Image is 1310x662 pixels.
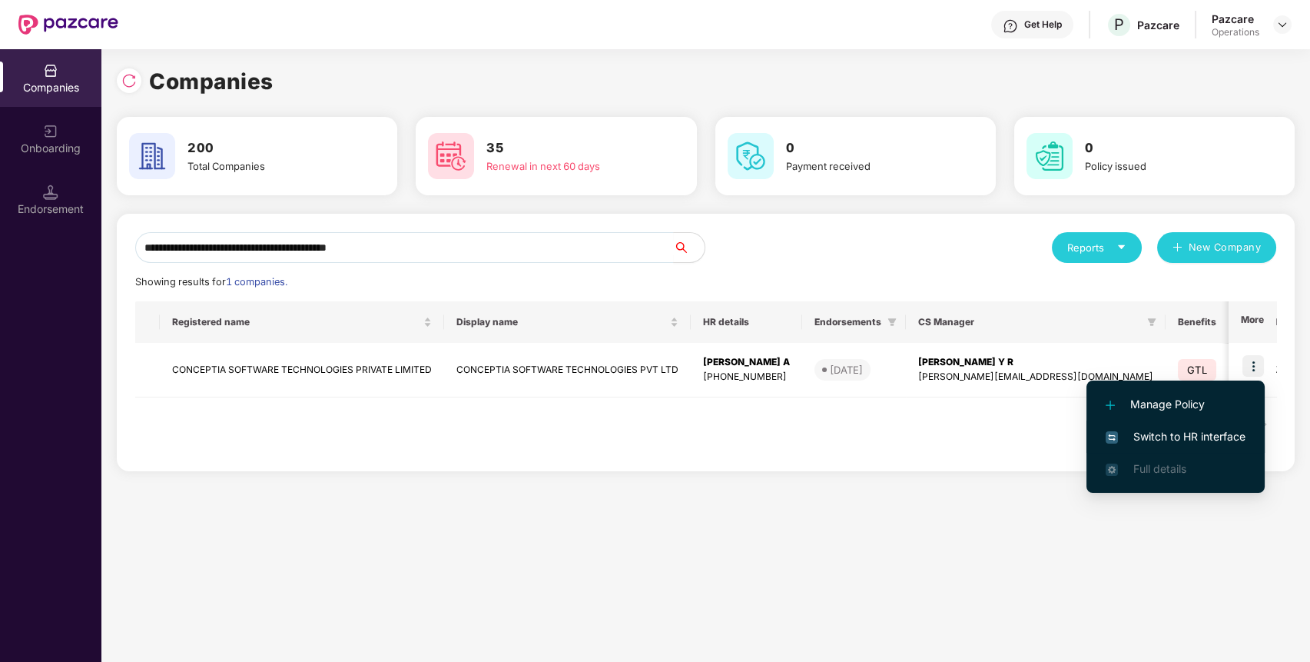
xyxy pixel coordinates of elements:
[187,138,354,158] h3: 200
[1106,401,1115,410] img: svg+xml;base64,PHN2ZyB4bWxucz0iaHR0cDovL3d3dy53My5vcmcvMjAwMC9zdmciIHdpZHRoPSIxMi4yMDEiIGhlaWdodD...
[918,316,1141,328] span: CS Manager
[1067,240,1126,255] div: Reports
[444,343,691,398] td: CONCEPTIA SOFTWARE TECHNOLOGIES PVT LTD
[884,313,900,331] span: filter
[1144,313,1159,331] span: filter
[149,65,274,98] h1: Companies
[43,124,58,139] img: svg+xml;base64,PHN2ZyB3aWR0aD0iMjAiIGhlaWdodD0iMjAiIHZpZXdCb3g9IjAgMCAyMCAyMCIgZmlsbD0ibm9uZSIgeG...
[703,370,790,384] div: [PHONE_NUMBER]
[1085,138,1252,158] h3: 0
[1166,301,1248,343] th: Benefits
[121,73,137,88] img: svg+xml;base64,PHN2ZyBpZD0iUmVsb2FkLTMyeDMyIiB4bWxucz0iaHR0cDovL3d3dy53My5vcmcvMjAwMC9zdmciIHdpZH...
[1106,396,1245,413] span: Manage Policy
[1229,301,1276,343] th: More
[1106,428,1245,445] span: Switch to HR interface
[703,355,790,370] div: [PERSON_NAME] A
[1212,12,1259,26] div: Pazcare
[1137,18,1179,32] div: Pazcare
[43,185,58,200] img: svg+xml;base64,PHN2ZyB3aWR0aD0iMTQuNSIgaGVpZ2h0PSIxNC41IiB2aWV3Qm94PSIwIDAgMTYgMTYiIGZpbGw9Im5vbm...
[1106,431,1118,444] img: svg+xml;base64,PHN2ZyB4bWxucz0iaHR0cDovL3d3dy53My5vcmcvMjAwMC9zdmciIHdpZHRoPSIxNiIgaGVpZ2h0PSIxNi...
[160,301,444,343] th: Registered name
[160,343,444,398] td: CONCEPTIA SOFTWARE TECHNOLOGIES PRIVATE LIMITED
[786,138,953,158] h3: 0
[918,355,1153,370] div: [PERSON_NAME] Y R
[1172,242,1182,254] span: plus
[486,158,653,174] div: Renewal in next 60 days
[456,316,667,328] span: Display name
[1178,359,1216,381] span: GTL
[43,63,58,78] img: svg+xml;base64,PHN2ZyBpZD0iQ29tcGFuaWVzIiB4bWxucz0iaHR0cDovL3d3dy53My5vcmcvMjAwMC9zdmciIHdpZHRoPS...
[830,362,863,378] div: [DATE]
[18,15,118,35] img: New Pazcare Logo
[1116,242,1126,252] span: caret-down
[1106,464,1118,476] img: svg+xml;base64,PHN2ZyB4bWxucz0iaHR0cDovL3d3dy53My5vcmcvMjAwMC9zdmciIHdpZHRoPSIxNi4zNjMiIGhlaWdodD...
[1003,18,1018,34] img: svg+xml;base64,PHN2ZyBpZD0iSGVscC0zMngzMiIgeG1sbnM9Imh0dHA6Ly93d3cudzMub3JnLzIwMDAvc3ZnIiB3aWR0aD...
[1026,133,1073,179] img: svg+xml;base64,PHN2ZyB4bWxucz0iaHR0cDovL3d3dy53My5vcmcvMjAwMC9zdmciIHdpZHRoPSI2MCIgaGVpZ2h0PSI2MC...
[673,241,705,254] span: search
[728,133,774,179] img: svg+xml;base64,PHN2ZyB4bWxucz0iaHR0cDovL3d3dy53My5vcmcvMjAwMC9zdmciIHdpZHRoPSI2MCIgaGVpZ2h0PSI2MC...
[673,232,705,263] button: search
[1276,18,1288,31] img: svg+xml;base64,PHN2ZyBpZD0iRHJvcGRvd24tMzJ4MzIiIHhtbG5zPSJodHRwOi8vd3d3LnczLm9yZy8yMDAwL3N2ZyIgd2...
[1212,26,1259,38] div: Operations
[1242,355,1264,377] img: icon
[172,316,420,328] span: Registered name
[226,276,287,288] span: 1 companies.
[918,370,1153,384] div: [PERSON_NAME][EMAIL_ADDRESS][DOMAIN_NAME]
[1114,15,1124,34] span: P
[1147,318,1156,327] span: filter
[1133,462,1186,475] span: Full details
[187,158,354,174] div: Total Companies
[691,301,802,343] th: HR details
[129,133,175,179] img: svg+xml;base64,PHN2ZyB4bWxucz0iaHR0cDovL3d3dy53My5vcmcvMjAwMC9zdmciIHdpZHRoPSI2MCIgaGVpZ2h0PSI2MC...
[786,158,953,174] div: Payment received
[444,301,691,343] th: Display name
[428,133,474,179] img: svg+xml;base64,PHN2ZyB4bWxucz0iaHR0cDovL3d3dy53My5vcmcvMjAwMC9zdmciIHdpZHRoPSI2MCIgaGVpZ2h0PSI2MC...
[1085,158,1252,174] div: Policy issued
[1024,18,1062,31] div: Get Help
[887,318,897,327] span: filter
[814,316,881,328] span: Endorsements
[1189,240,1262,255] span: New Company
[135,276,287,288] span: Showing results for
[486,138,653,158] h3: 35
[1157,232,1276,263] button: plusNew Company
